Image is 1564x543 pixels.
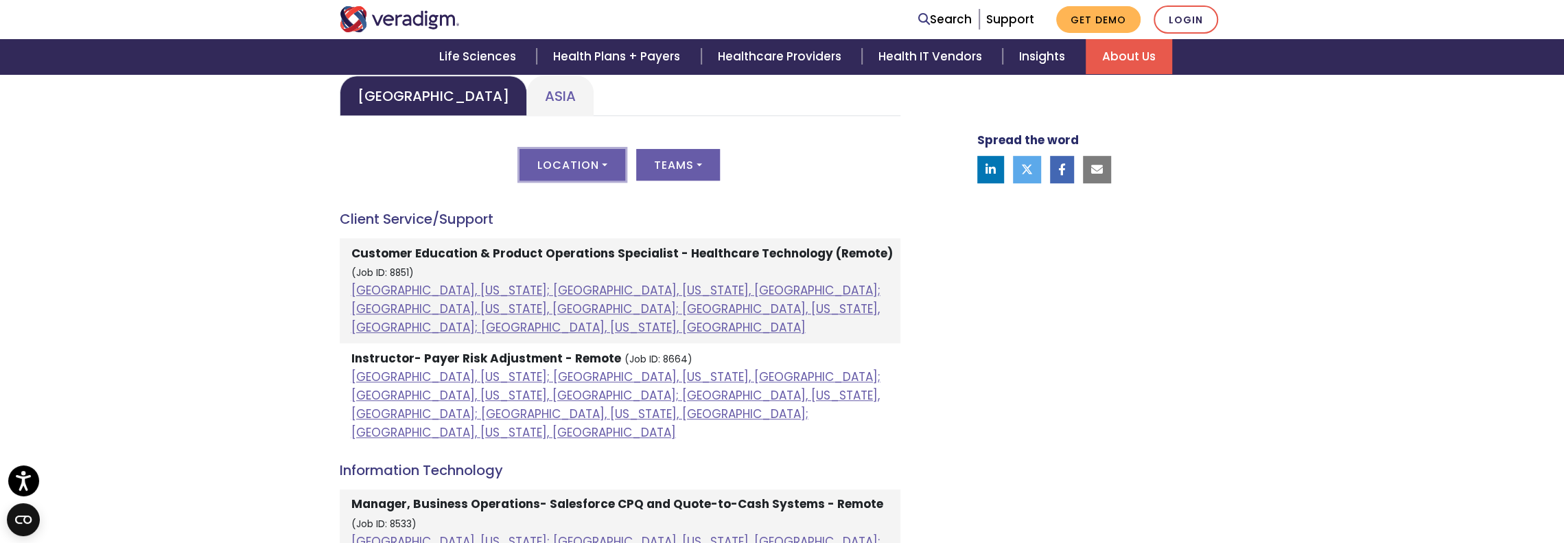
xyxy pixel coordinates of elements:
[340,6,460,32] img: Veradigm logo
[701,39,862,74] a: Healthcare Providers
[340,76,527,116] a: [GEOGRAPHIC_DATA]
[351,282,880,336] a: [GEOGRAPHIC_DATA], [US_STATE]; [GEOGRAPHIC_DATA], [US_STATE], [GEOGRAPHIC_DATA]; [GEOGRAPHIC_DATA...
[7,503,40,536] button: Open CMP widget
[1056,6,1141,33] a: Get Demo
[636,149,720,181] button: Teams
[977,132,1079,148] strong: Spread the word
[340,211,900,227] h4: Client Service/Support
[1086,39,1172,74] a: About Us
[340,462,900,478] h4: Information Technology
[625,353,692,366] small: (Job ID: 8664)
[986,11,1034,27] a: Support
[862,39,1003,74] a: Health IT Vendors
[351,369,880,441] a: [GEOGRAPHIC_DATA], [US_STATE]; [GEOGRAPHIC_DATA], [US_STATE], [GEOGRAPHIC_DATA]; [GEOGRAPHIC_DATA...
[1154,5,1218,34] a: Login
[351,496,883,512] strong: Manager, Business Operations- Salesforce CPQ and Quote-to-Cash Systems - Remote
[423,39,537,74] a: Life Sciences
[520,149,625,181] button: Location
[351,266,414,279] small: (Job ID: 8851)
[1003,39,1086,74] a: Insights
[527,76,594,116] a: Asia
[537,39,701,74] a: Health Plans + Payers
[351,350,621,367] strong: Instructor- Payer Risk Adjustment - Remote
[351,518,417,531] small: (Job ID: 8533)
[351,245,893,262] strong: Customer Education & Product Operations Specialist - Healthcare Technology (Remote)
[918,10,972,29] a: Search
